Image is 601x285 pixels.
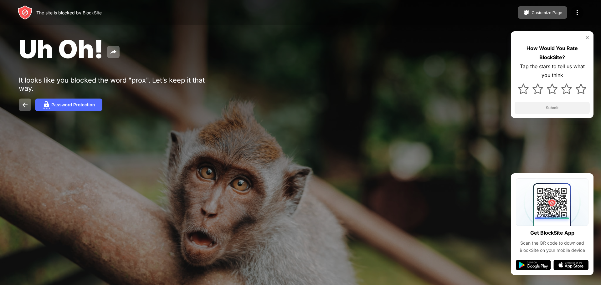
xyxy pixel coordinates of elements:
[110,48,117,56] img: share.svg
[518,84,529,94] img: star.svg
[523,9,530,16] img: pallet.svg
[516,178,588,226] img: qrcode.svg
[515,102,590,114] button: Submit
[547,84,557,94] img: star.svg
[19,76,212,92] div: It looks like you blocked the word "prox". Let’s keep it that way.
[532,10,562,15] div: Customize Page
[576,84,586,94] img: star.svg
[19,206,167,278] iframe: Banner
[51,102,95,107] div: Password Protection
[43,101,50,109] img: password.svg
[35,99,102,111] button: Password Protection
[518,6,567,19] button: Customize Page
[561,84,572,94] img: star.svg
[532,84,543,94] img: star.svg
[585,35,590,40] img: rate-us-close.svg
[21,101,29,109] img: back.svg
[573,9,581,16] img: menu-icon.svg
[18,5,33,20] img: header-logo.svg
[553,260,588,270] img: app-store.svg
[516,260,551,270] img: google-play.svg
[36,10,102,15] div: The site is blocked by BlockSite
[530,228,574,237] div: Get BlockSite App
[515,44,590,62] div: How Would You Rate BlockSite?
[19,34,103,64] span: Uh Oh!
[515,62,590,80] div: Tap the stars to tell us what you think
[516,240,588,254] div: Scan the QR code to download BlockSite on your mobile device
